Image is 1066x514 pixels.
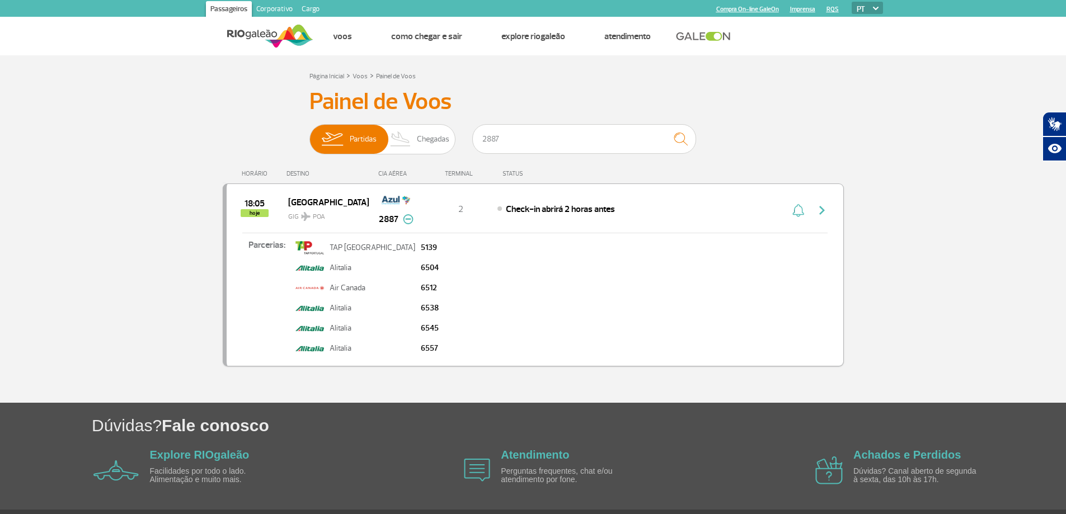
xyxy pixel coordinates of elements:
img: alitalia.png [295,299,324,318]
p: Alitalia [330,345,415,352]
p: 6557 [421,345,439,352]
img: air-canada2.png [295,279,324,298]
span: Partidas [350,125,377,154]
p: 6512 [421,284,439,292]
a: RQS [826,6,839,13]
a: Atendimento [501,449,569,461]
p: 6504 [421,264,439,272]
p: Perguntas frequentes, chat e/ou atendimento por fone. [501,467,630,484]
span: Chegadas [417,125,449,154]
a: Atendimento [604,31,651,42]
a: Explore RIOgaleão [150,449,250,461]
img: slider-desembarque [384,125,417,154]
img: airplane icon [93,460,139,480]
p: Alitalia [330,264,415,272]
a: Compra On-line GaleOn [716,6,779,13]
p: Alitalia [330,324,415,332]
div: STATUS [497,170,588,177]
a: Cargo [297,1,324,19]
p: Dúvidas? Canal aberto de segunda à sexta, das 10h às 17h. [853,467,982,484]
img: airplane icon [815,456,843,484]
span: hoje [241,209,269,217]
a: Painel de Voos [376,72,416,81]
span: 2 [458,204,463,215]
img: airplane icon [464,459,490,482]
img: tap.png [295,238,324,257]
div: DESTINO [287,170,368,177]
a: Achados e Perdidos [853,449,961,461]
img: alitalia.png [295,319,324,338]
img: sino-painel-voo.svg [792,204,804,217]
p: Parcerias: [227,238,293,350]
a: Corporativo [252,1,297,19]
input: Voo, cidade ou cia aérea [472,124,696,154]
span: 2025-08-26 18:05:00 [245,200,265,208]
span: GIG [288,206,360,222]
p: Facilidades por todo o lado. Alimentação e muito mais. [150,467,279,484]
span: Fale conosco [162,416,269,435]
button: Abrir recursos assistivos. [1042,136,1066,161]
h1: Dúvidas? [92,414,1066,437]
a: > [370,69,374,82]
div: TERMINAL [424,170,497,177]
p: 5139 [421,244,439,252]
span: POA [313,212,325,222]
div: CIA AÉREA [368,170,424,177]
p: Alitalia [330,304,415,312]
p: Air Canada [330,284,415,292]
a: Explore RIOgaleão [501,31,565,42]
p: TAP [GEOGRAPHIC_DATA] [330,244,415,252]
a: Passageiros [206,1,252,19]
img: seta-direita-painel-voo.svg [815,204,829,217]
a: Imprensa [790,6,815,13]
img: destiny_airplane.svg [301,212,311,221]
a: Como chegar e sair [391,31,462,42]
a: Voos [353,72,368,81]
span: 2887 [379,213,398,226]
p: 6545 [421,324,439,332]
img: alitalia.png [295,339,324,358]
div: HORÁRIO [226,170,287,177]
span: Check-in abrirá 2 horas antes [506,204,615,215]
div: Plugin de acessibilidade da Hand Talk. [1042,112,1066,161]
img: alitalia.png [295,258,324,277]
span: [GEOGRAPHIC_DATA] [288,195,360,209]
a: Página Inicial [309,72,344,81]
img: menos-info-painel-voo.svg [403,214,414,224]
p: 6538 [421,304,439,312]
img: slider-embarque [314,125,350,154]
a: > [346,69,350,82]
a: Voos [333,31,352,42]
h3: Painel de Voos [309,88,757,116]
button: Abrir tradutor de língua de sinais. [1042,112,1066,136]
